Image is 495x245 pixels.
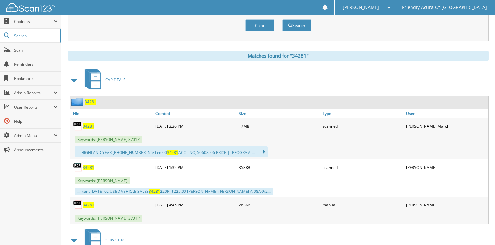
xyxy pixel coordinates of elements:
[404,120,488,133] div: [PERSON_NAME] March
[463,214,495,245] iframe: Chat Widget
[14,133,53,138] span: Admin Menu
[70,109,154,118] a: File
[154,198,237,211] div: [DATE] 4:45 PM
[75,136,142,143] span: Keywords: [PERSON_NAME] 3701P
[404,198,488,211] div: [PERSON_NAME]
[14,33,57,39] span: Search
[73,121,83,131] img: PDF.png
[85,99,96,105] a: 34281
[404,109,488,118] a: User
[83,202,94,208] a: 34281
[14,90,53,96] span: Admin Reports
[154,120,237,133] div: [DATE] 3:36 PM
[154,109,237,118] a: Created
[83,123,94,129] a: 34281
[237,120,321,133] div: 17MB
[282,19,311,31] button: Search
[75,188,273,195] div: ...ment [DATE] 02 USED VEHICLE SALES 220P -$225.00 [PERSON_NAME];[PERSON_NAME] A 08/09/2...
[75,215,142,222] span: Keywords: [PERSON_NAME] 3701P
[321,161,405,174] div: scanned
[73,162,83,172] img: PDF.png
[81,67,126,93] a: CAR DEALS
[71,98,85,106] img: folder2.png
[321,198,405,211] div: manual
[404,161,488,174] div: [PERSON_NAME]
[83,165,94,170] a: 34281
[6,3,55,12] img: scan123-logo-white.svg
[237,161,321,174] div: 353KB
[75,146,268,157] div: ... HIGHLAND YEAR [PHONE_NUMBER] Nie Led 00 ACCT NO, 50608. 06 PRICE |- PROGRAM ...
[321,120,405,133] div: scanned
[154,161,237,174] div: [DATE] 1:32 PM
[14,62,58,67] span: Reminders
[68,51,489,61] div: Matches found for "34281"
[343,6,379,9] span: [PERSON_NAME]
[14,19,53,24] span: Cabinets
[14,119,58,124] span: Help
[14,104,53,110] span: User Reports
[14,76,58,81] span: Bookmarks
[237,109,321,118] a: Size
[321,109,405,118] a: Type
[73,200,83,210] img: PDF.png
[402,6,487,9] span: Friendly Acura Of [GEOGRAPHIC_DATA]
[149,189,160,194] span: 34281
[237,198,321,211] div: 283KB
[75,177,130,184] span: Keywords: [PERSON_NAME]
[105,237,126,243] span: SERVICE RO
[167,150,178,155] span: 34281
[14,147,58,153] span: Announcements
[245,19,274,31] button: Clear
[105,77,126,83] span: CAR DEALS
[14,47,58,53] span: Scan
